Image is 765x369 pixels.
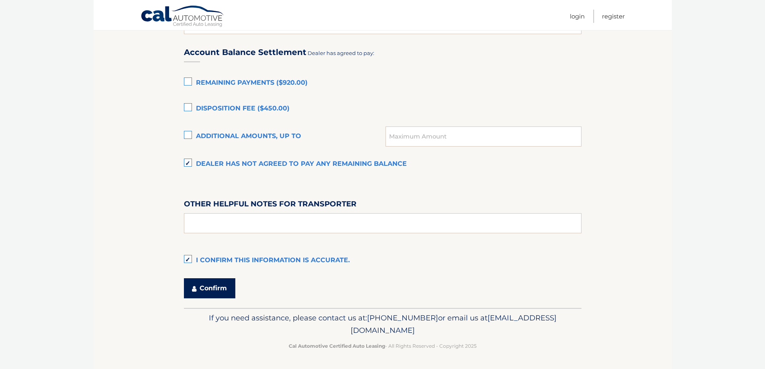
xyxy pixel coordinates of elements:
label: Disposition Fee ($450.00) [184,101,581,117]
a: Login [570,10,585,23]
p: If you need assistance, please contact us at: or email us at [189,312,576,337]
span: Dealer has agreed to pay: [308,50,374,56]
label: Other helpful notes for transporter [184,198,357,213]
p: - All Rights Reserved - Copyright 2025 [189,342,576,350]
h3: Account Balance Settlement [184,47,306,57]
a: Register [602,10,625,23]
span: [PHONE_NUMBER] [367,313,438,322]
label: Dealer has not agreed to pay any remaining balance [184,156,581,172]
strong: Cal Automotive Certified Auto Leasing [289,343,385,349]
label: I confirm this information is accurate. [184,253,581,269]
button: Confirm [184,278,235,298]
a: Cal Automotive [141,5,225,29]
label: Additional amounts, up to [184,128,386,145]
label: Remaining Payments ($920.00) [184,75,581,91]
input: Maximum Amount [386,126,581,147]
